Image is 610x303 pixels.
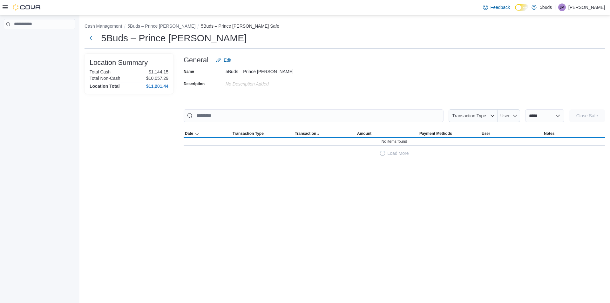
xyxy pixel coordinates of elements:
button: Date [184,130,231,137]
button: LoadingLoad More [184,147,605,160]
button: Amount [356,130,418,137]
p: $1,144.15 [149,69,168,74]
a: Feedback [480,1,512,14]
button: 5Buds – Prince [PERSON_NAME] [127,24,195,29]
button: User [480,130,543,137]
nav: Complex example [4,31,75,46]
button: Cash Management [85,24,122,29]
span: No items found [382,139,407,144]
span: Transaction # [295,131,319,136]
h3: Location Summary [90,59,148,66]
span: Transaction Type [233,131,264,136]
span: Edit [224,57,231,63]
button: Notes [543,130,605,137]
img: Cova [13,4,41,10]
label: Name [184,69,194,74]
h3: General [184,56,208,64]
h4: Location Total [90,84,120,89]
p: $10,057.29 [146,76,168,81]
input: Dark Mode [515,4,528,11]
h1: 5Buds – Prince [PERSON_NAME] [101,32,247,45]
h4: $11,201.44 [146,84,168,89]
span: Notes [544,131,554,136]
h6: Total Cash [90,69,111,74]
span: Close Safe [576,113,598,119]
span: User [482,131,490,136]
p: | [554,3,556,11]
div: Jeff Markling [558,3,566,11]
button: Transaction Type [231,130,294,137]
div: No Description added [226,79,311,86]
button: Transaction Type [449,109,498,122]
span: Feedback [491,4,510,10]
button: Close Safe [569,109,605,122]
span: Load More [388,150,409,156]
h6: Total Non-Cash [90,76,120,81]
input: This is a search bar. As you type, the results lower in the page will automatically filter. [184,109,444,122]
button: 5Buds – Prince [PERSON_NAME] Safe [201,24,279,29]
span: Amount [357,131,371,136]
p: 5buds [540,3,552,11]
span: Transaction Type [452,113,486,118]
nav: An example of EuiBreadcrumbs [85,23,605,31]
span: Date [185,131,193,136]
span: User [500,113,510,118]
button: Transaction # [294,130,356,137]
button: Edit [213,54,234,66]
span: JM [559,3,565,11]
p: [PERSON_NAME] [568,3,605,11]
button: Next [85,32,97,45]
div: 5Buds – Prince [PERSON_NAME] [226,66,311,74]
span: Loading [379,150,386,156]
span: Payment Methods [419,131,452,136]
label: Description [184,81,205,86]
button: Payment Methods [418,130,480,137]
button: User [498,109,520,122]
